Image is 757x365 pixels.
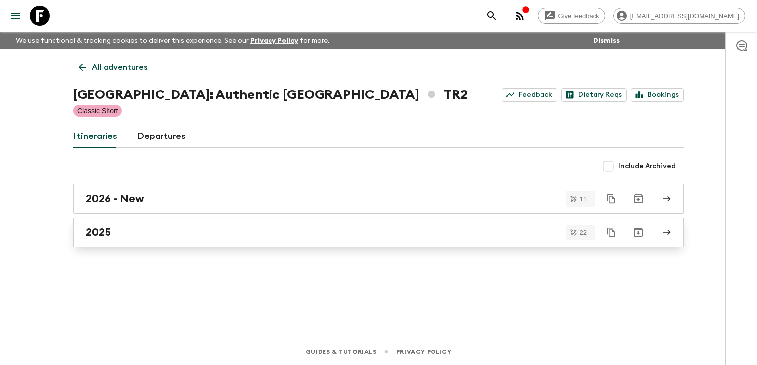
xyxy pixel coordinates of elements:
[92,61,147,73] p: All adventures
[396,346,451,357] a: Privacy Policy
[628,189,648,209] button: Archive
[250,37,298,44] a: Privacy Policy
[12,32,333,49] p: We use functional & tracking cookies to deliver this experience. See our for more.
[628,223,648,242] button: Archive
[502,88,557,102] a: Feedback
[618,161,676,171] span: Include Archived
[86,192,144,205] h2: 2026 - New
[86,226,111,239] h2: 2025
[631,88,684,102] a: Bookings
[602,190,620,208] button: Duplicate
[625,12,745,20] span: [EMAIL_ADDRESS][DOMAIN_NAME]
[591,34,622,47] button: Dismiss
[306,346,377,357] a: Guides & Tutorials
[6,6,26,26] button: menu
[482,6,502,26] button: search adventures
[73,218,684,247] a: 2025
[73,57,153,77] a: All adventures
[77,106,118,116] p: Classic Short
[137,125,186,148] a: Departures
[73,184,684,214] a: 2026 - New
[602,224,620,241] button: Duplicate
[73,85,468,105] h1: [GEOGRAPHIC_DATA]: Authentic [GEOGRAPHIC_DATA] TR2
[561,88,627,102] a: Dietary Reqs
[73,125,117,148] a: Itineraries
[574,229,593,236] span: 22
[574,196,593,202] span: 11
[538,8,605,24] a: Give feedback
[553,12,605,20] span: Give feedback
[613,8,745,24] div: [EMAIL_ADDRESS][DOMAIN_NAME]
